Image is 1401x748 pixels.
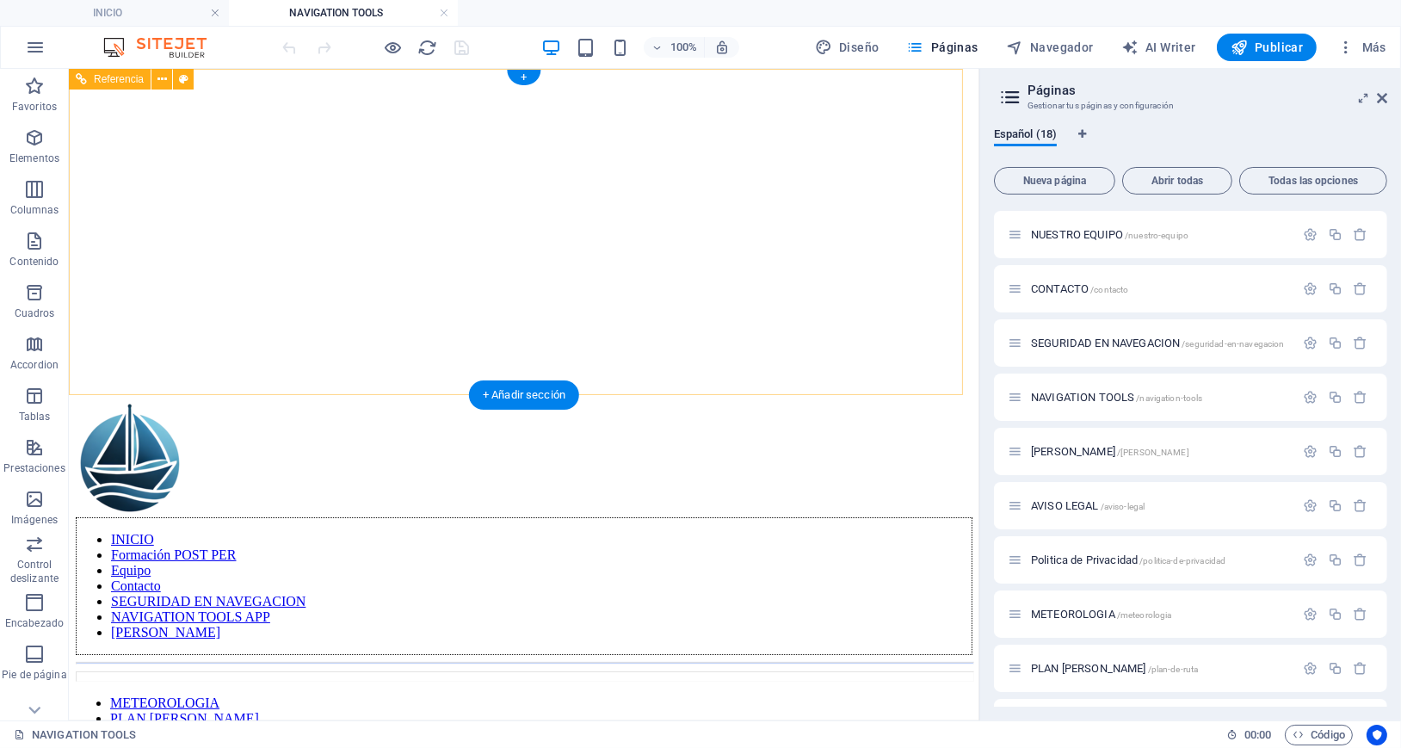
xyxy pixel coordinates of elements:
[994,167,1115,195] button: Nueva página
[1328,661,1342,676] div: Duplicar
[1303,498,1318,513] div: Configuración
[1002,176,1108,186] span: Nueva página
[1328,607,1342,621] div: Duplicar
[1303,553,1318,567] div: Configuración
[19,410,51,423] p: Tablas
[1328,390,1342,405] div: Duplicar
[9,151,59,165] p: Elementos
[10,203,59,217] p: Columnas
[1354,336,1368,350] div: Eliminar
[1031,499,1145,512] span: Haz clic para abrir la página
[417,37,438,58] button: reload
[1354,227,1368,242] div: Eliminar
[994,127,1387,160] div: Pestañas de idiomas
[999,34,1101,61] button: Navegador
[1125,231,1188,240] span: /nuestro-equipo
[1028,83,1387,98] h2: Páginas
[1026,229,1294,240] div: NUESTRO EQUIPO/nuestro-equipo
[1244,725,1271,745] span: 00 00
[1139,556,1225,566] span: /politica-de-privacidad
[229,3,458,22] h4: NAVIGATION TOOLS
[1256,728,1259,741] span: :
[1354,553,1368,567] div: Eliminar
[1231,39,1304,56] span: Publicar
[1090,285,1128,294] span: /contacto
[1285,725,1353,745] button: Código
[1367,725,1387,745] button: Usercentrics
[14,725,137,745] a: Haz clic para cancelar la selección y doble clic para abrir páginas
[1026,392,1294,403] div: NAVIGATION TOOLS/navigation-tools
[670,37,697,58] h6: 100%
[1031,228,1188,241] span: Haz clic para abrir la página
[1303,390,1318,405] div: Configuración
[815,39,879,56] span: Diseño
[1328,336,1342,350] div: Duplicar
[15,306,55,320] p: Cuadros
[1328,281,1342,296] div: Duplicar
[5,616,64,630] p: Encabezado
[10,358,59,372] p: Accordion
[900,34,985,61] button: Páginas
[1239,167,1387,195] button: Todas las opciones
[1303,336,1318,350] div: Configuración
[1028,98,1353,114] h3: Gestionar tus páginas y configuración
[714,40,730,55] i: Al redimensionar, ajustar el nivel de zoom automáticamente para ajustarse al dispositivo elegido.
[1026,609,1294,620] div: METEOROLOGIA/meteorologia
[1026,283,1294,294] div: CONTACTO/contacto
[1114,34,1203,61] button: AI Writer
[1354,281,1368,296] div: Eliminar
[907,39,978,56] span: Páginas
[1026,500,1294,511] div: AVISO LEGAL/aviso-legal
[11,513,58,527] p: Imágenes
[1031,337,1285,349] span: Haz clic para abrir la página
[1303,281,1318,296] div: Configuración
[1121,39,1196,56] span: AI Writer
[1226,725,1272,745] h6: Tiempo de la sesión
[507,70,540,85] div: +
[1031,282,1128,295] span: Haz clic para abrir la página
[1354,390,1368,405] div: Eliminar
[1031,445,1189,458] span: Haz clic para abrir la página
[1136,393,1202,403] span: /navigation-tools
[1354,661,1368,676] div: Eliminar
[418,38,438,58] i: Volver a cargar página
[94,74,144,84] span: Referencia
[1148,665,1199,674] span: /plan-de-ruta
[383,37,404,58] button: Haz clic para salir del modo de previsualización y seguir editando
[1330,34,1393,61] button: Más
[2,668,66,682] p: Pie de página
[1130,176,1225,186] span: Abrir todas
[1031,662,1198,675] span: Haz clic para abrir la página
[1328,227,1342,242] div: Duplicar
[469,380,579,410] div: + Añadir sección
[1354,498,1368,513] div: Eliminar
[1328,444,1342,459] div: Duplicar
[1303,227,1318,242] div: Configuración
[1026,337,1294,349] div: SEGURIDAD EN NAVEGACION/seguridad-en-navegacion
[12,100,57,114] p: Favoritos
[1122,167,1232,195] button: Abrir todas
[1026,446,1294,457] div: [PERSON_NAME]/[PERSON_NAME]
[808,34,886,61] div: Diseño (Ctrl+Alt+Y)
[1026,663,1294,674] div: PLAN [PERSON_NAME]/plan-de-ruta
[1337,39,1386,56] span: Más
[1101,502,1145,511] span: /aviso-legal
[1354,444,1368,459] div: Eliminar
[644,37,705,58] button: 100%
[1328,553,1342,567] div: Duplicar
[1247,176,1379,186] span: Todas las opciones
[808,34,886,61] button: Diseño
[1303,444,1318,459] div: Configuración
[1031,608,1171,621] span: Haz clic para abrir la página
[9,255,59,269] p: Contenido
[1031,391,1203,404] span: NAVIGATION TOOLS
[1293,725,1345,745] span: Código
[1117,448,1189,457] span: /[PERSON_NAME]
[1006,39,1094,56] span: Navegador
[3,461,65,475] p: Prestaciones
[99,37,228,58] img: Editor Logo
[994,124,1057,148] span: Español (18)
[1031,553,1225,566] span: Haz clic para abrir la página
[1328,498,1342,513] div: Duplicar
[1026,554,1294,566] div: Politica de Privacidad/politica-de-privacidad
